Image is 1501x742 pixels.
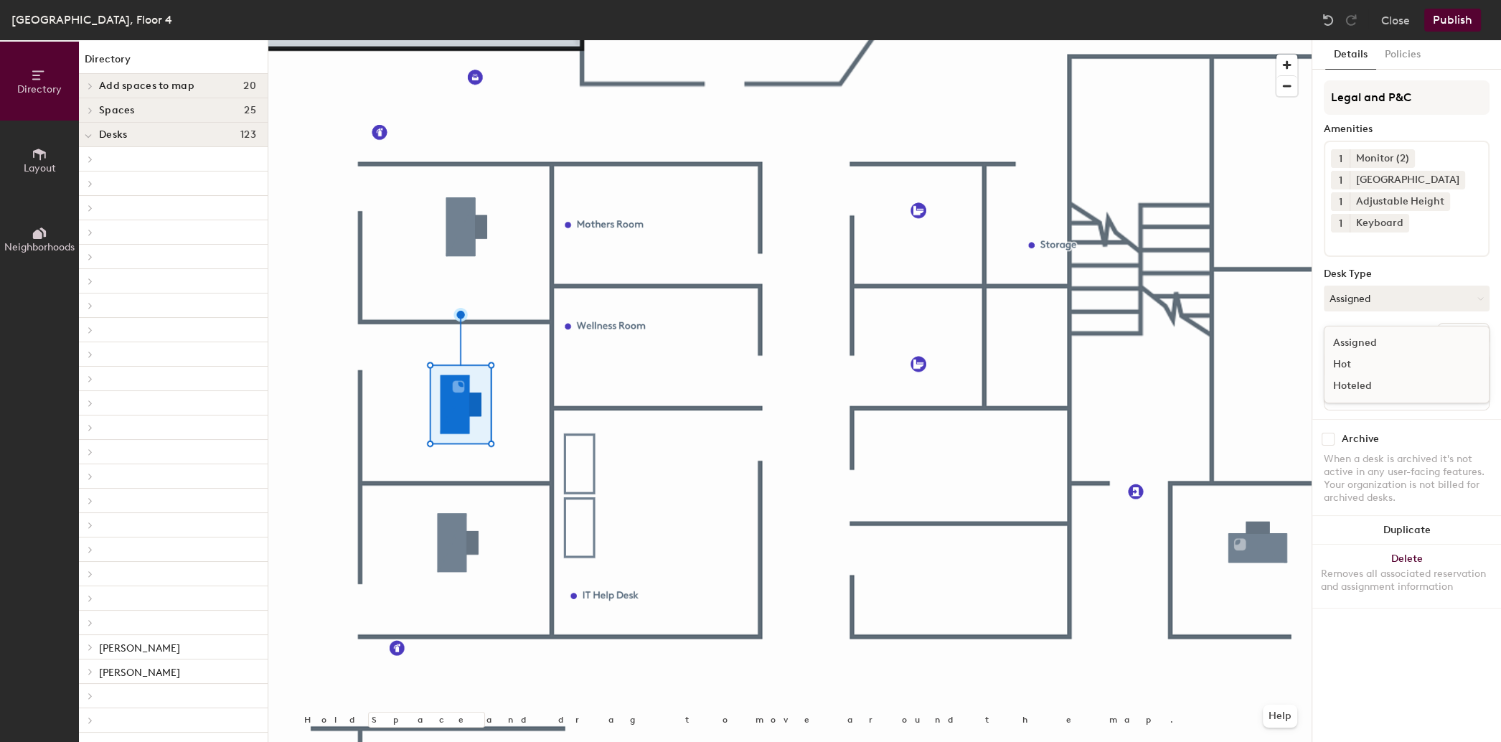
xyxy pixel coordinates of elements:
div: When a desk is archived it's not active in any user-facing features. Your organization is not bil... [1324,453,1490,504]
span: Directory [17,83,62,95]
div: Hot [1324,354,1468,375]
button: Ungroup [1437,323,1490,347]
button: 1 [1331,149,1350,168]
button: 1 [1331,171,1350,189]
span: Spaces [99,105,135,116]
span: 25 [244,105,256,116]
span: 1 [1339,216,1342,231]
img: Undo [1321,13,1335,27]
button: Close [1381,9,1410,32]
div: Archive [1342,433,1379,445]
span: [PERSON_NAME] [99,667,180,679]
button: Duplicate [1312,516,1501,545]
button: DeleteRemoves all associated reservation and assignment information [1312,545,1501,608]
span: Add spaces to map [99,80,194,92]
span: 1 [1339,173,1342,188]
span: 20 [243,80,256,92]
div: Removes all associated reservation and assignment information [1321,568,1492,593]
div: Adjustable Height [1350,192,1450,211]
h1: Directory [79,52,268,74]
img: Redo [1344,13,1358,27]
button: 1 [1331,214,1350,233]
button: Details [1325,40,1376,70]
span: 1 [1339,151,1342,166]
div: Assigned [1324,332,1468,354]
span: 123 [240,129,256,141]
button: Assigned [1324,286,1490,311]
div: Monitor (2) [1350,149,1415,168]
div: Hoteled [1324,375,1468,397]
button: Policies [1376,40,1429,70]
span: 1 [1339,194,1342,210]
button: Help [1263,705,1297,728]
span: Neighborhoods [4,241,75,253]
div: Desk Type [1324,268,1490,280]
span: Layout [24,162,56,174]
div: Keyboard [1350,214,1409,233]
button: 1 [1331,192,1350,211]
div: [GEOGRAPHIC_DATA], Floor 4 [11,11,172,29]
button: Publish [1424,9,1481,32]
span: Desks [99,129,127,141]
div: Amenities [1324,123,1490,135]
span: [PERSON_NAME] [99,642,180,654]
div: [GEOGRAPHIC_DATA] [1350,171,1465,189]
